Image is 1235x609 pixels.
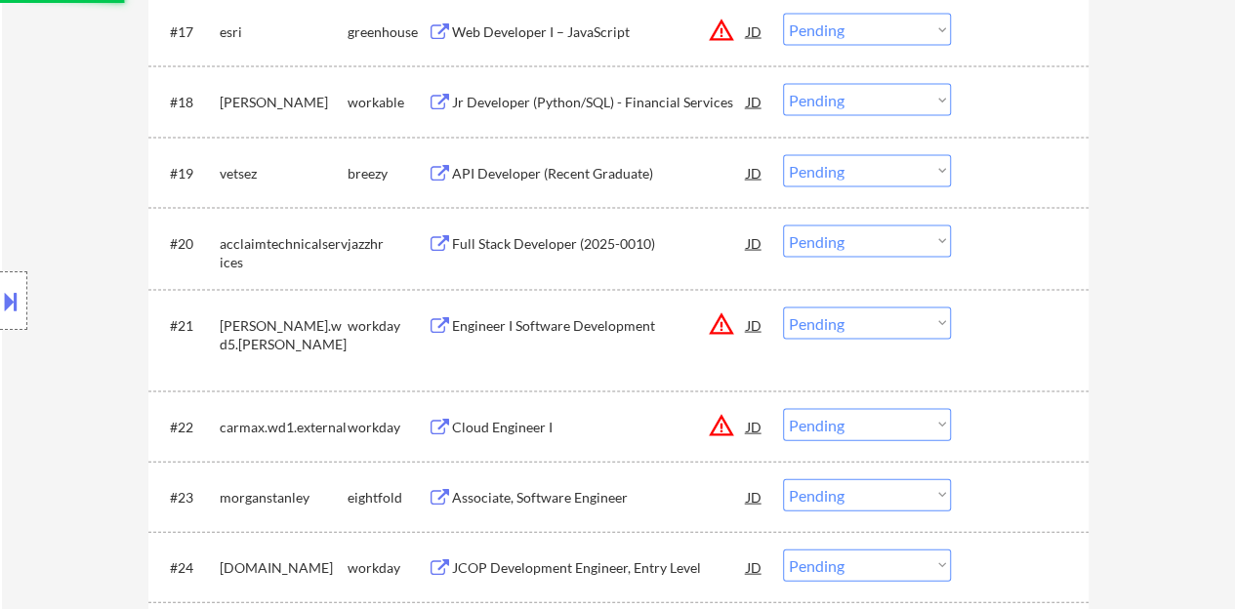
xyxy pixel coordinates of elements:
div: #18 [170,93,204,112]
div: morganstanley [220,488,348,507]
div: workable [348,93,428,112]
div: Full Stack Developer (2025-0010) [452,234,747,254]
button: warning_amber [708,310,735,338]
div: Associate, Software Engineer [452,488,747,507]
div: Jr Developer (Python/SQL) - Financial Services [452,93,747,112]
div: JCOP Development Engineer, Entry Level [452,558,747,578]
div: Cloud Engineer I [452,418,747,437]
div: #24 [170,558,204,578]
div: #23 [170,488,204,507]
div: JD [745,14,764,49]
div: greenhouse [348,22,428,42]
div: Engineer I Software Development [452,316,747,336]
div: [DOMAIN_NAME] [220,558,348,578]
div: JD [745,307,764,343]
div: Web Developer I – JavaScript [452,22,747,42]
div: workday [348,418,428,437]
div: esri [220,22,348,42]
div: workday [348,316,428,336]
div: API Developer (Recent Graduate) [452,164,747,183]
button: warning_amber [708,412,735,439]
div: [PERSON_NAME] [220,93,348,112]
div: workday [348,558,428,578]
div: jazzhr [348,234,428,254]
div: JD [745,409,764,444]
button: warning_amber [708,17,735,44]
div: #17 [170,22,204,42]
div: JD [745,155,764,190]
div: JD [745,549,764,585]
div: breezy [348,164,428,183]
div: eightfold [348,488,428,507]
div: JD [745,479,764,514]
div: JD [745,84,764,119]
div: JD [745,225,764,261]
